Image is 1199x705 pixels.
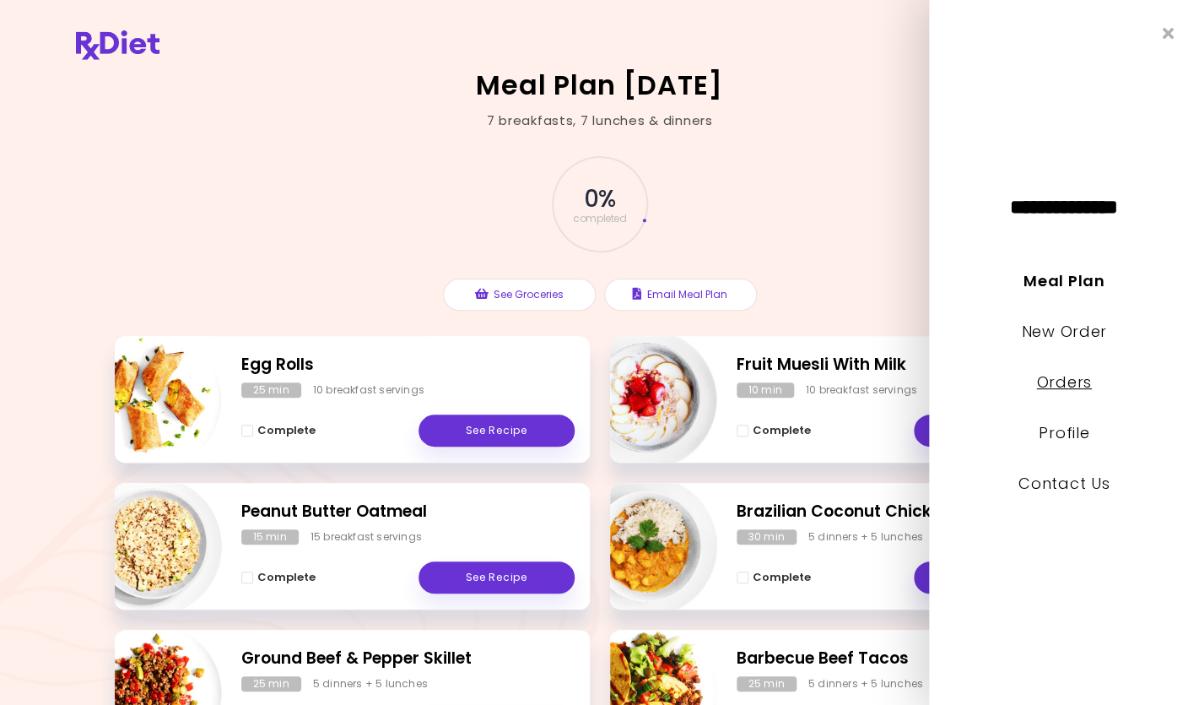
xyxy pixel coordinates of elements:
[257,571,316,584] span: Complete
[808,529,923,545] div: 5 dinners + 5 lunches
[573,214,626,224] span: completed
[241,567,316,588] button: Complete - Peanut Butter Oatmeal
[577,329,717,469] img: Info - Fruit Muesli With Milk
[241,676,301,691] div: 25 min
[443,279,596,311] button: See Groceries
[584,185,615,214] span: 0 %
[82,329,222,469] img: Info - Egg Rolls
[737,420,811,441] button: Complete - Fruit Muesli With Milk
[1023,270,1104,291] a: Meal Plan
[241,420,316,441] button: Complete - Egg Rolls
[241,500,575,524] h2: Peanut Butter Oatmeal
[82,476,222,616] img: Info - Peanut Butter Oatmeal
[808,676,923,691] div: 5 dinners + 5 lunches
[419,561,575,594] a: See Recipe - Peanut Butter Oatmeal
[737,567,811,588] button: Complete - Brazilian Coconut Chicken
[241,353,575,377] h2: Egg Rolls
[737,500,1070,524] h2: Brazilian Coconut Chicken
[313,382,424,398] div: 10 breakfast servings
[737,353,1070,377] h2: Fruit Muesli With Milk
[914,415,1070,447] a: See Recipe - Fruit Muesli With Milk
[241,529,299,545] div: 15 min
[604,279,757,311] button: Email Meal Plan
[914,561,1070,594] a: See Recipe - Brazilian Coconut Chicken
[806,382,917,398] div: 10 breakfast servings
[1018,473,1110,494] a: Contact Us
[577,476,717,616] img: Info - Brazilian Coconut Chicken
[313,676,428,691] div: 5 dinners + 5 lunches
[737,529,797,545] div: 30 min
[241,382,301,398] div: 25 min
[737,676,797,691] div: 25 min
[753,424,811,437] span: Complete
[241,647,575,671] h2: Ground Beef & Pepper Skillet
[737,382,794,398] div: 10 min
[419,415,575,447] a: See Recipe - Egg Rolls
[1036,371,1091,393] a: Orders
[76,30,159,60] img: RxDiet
[1039,422,1089,443] a: Profile
[476,72,723,99] h2: Meal Plan [DATE]
[753,571,811,584] span: Complete
[737,647,1070,671] h2: Barbecue Beef Tacos
[1162,25,1174,41] i: Close
[1021,321,1106,342] a: New Order
[311,529,422,545] div: 15 breakfast servings
[257,424,316,437] span: Complete
[487,111,713,131] div: 7 breakfasts , 7 lunches & dinners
